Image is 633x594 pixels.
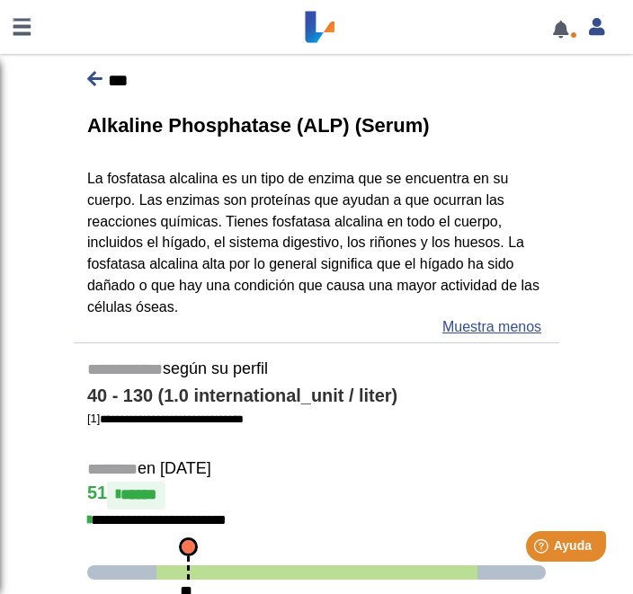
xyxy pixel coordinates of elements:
[87,359,546,380] h5: según su perfil
[87,412,244,425] a: [1]
[87,459,546,480] h5: en [DATE]
[87,386,546,407] h4: 40 - 130 (1.0 international_unit / liter)
[473,524,613,574] iframe: Help widget launcher
[442,316,541,338] a: Muestra menos
[87,168,546,318] p: La fosfatasa alcalina es un tipo de enzima que se encuentra en su cuerpo. Las enzimas son proteín...
[87,482,546,509] h4: 51
[87,114,430,137] b: Alkaline Phosphatase (ALP) (Serum)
